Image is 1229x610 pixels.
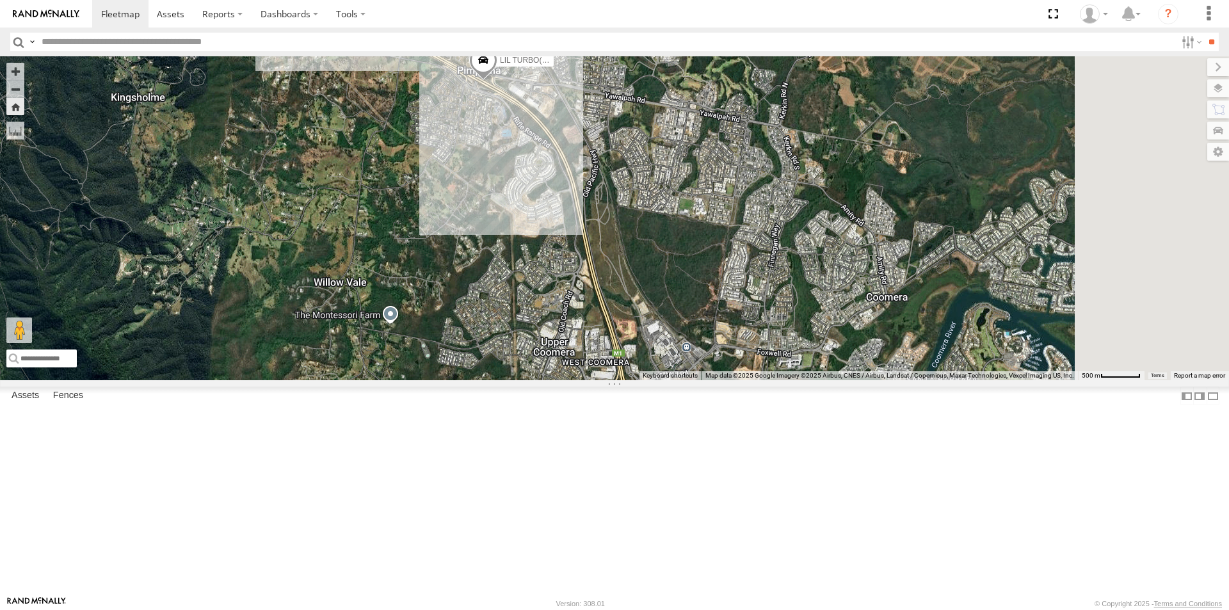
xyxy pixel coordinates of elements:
[1151,373,1164,378] a: Terms (opens in new tab)
[1082,372,1100,379] span: 500 m
[556,600,605,607] div: Version: 308.01
[1207,143,1229,161] label: Map Settings
[6,80,24,98] button: Zoom out
[705,372,1074,379] span: Map data ©2025 Google Imagery ©2025 Airbus, CNES / Airbus, Landsat / Copernicus, Maxar Technologi...
[1158,4,1178,24] i: ?
[643,371,698,380] button: Keyboard shortcuts
[47,387,90,405] label: Fences
[1075,4,1113,24] div: Laura Van Bruggen
[6,63,24,80] button: Zoom in
[5,387,45,405] label: Assets
[1207,387,1219,405] label: Hide Summary Table
[13,10,79,19] img: rand-logo.svg
[6,122,24,140] label: Measure
[1078,371,1145,380] button: Map scale: 500 m per 59 pixels
[27,33,37,51] label: Search Query
[500,56,598,65] span: LIL TURBO(SMALL TRUCK)
[1154,600,1222,607] a: Terms and Conditions
[1180,387,1193,405] label: Dock Summary Table to the Left
[1177,33,1204,51] label: Search Filter Options
[6,317,32,343] button: Drag Pegman onto the map to open Street View
[7,597,66,610] a: Visit our Website
[6,98,24,115] button: Zoom Home
[1095,600,1222,607] div: © Copyright 2025 -
[1174,372,1225,379] a: Report a map error
[1193,387,1206,405] label: Dock Summary Table to the Right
